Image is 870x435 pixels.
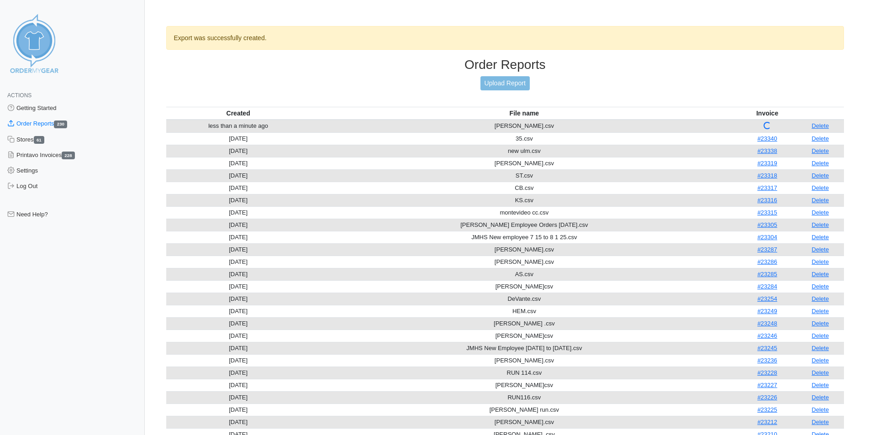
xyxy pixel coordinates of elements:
[311,391,738,404] td: RUN116.csv
[311,169,738,182] td: ST.csv
[311,404,738,416] td: [PERSON_NAME] run.csv
[812,172,829,179] a: Delete
[311,268,738,280] td: AS.csv
[757,221,777,228] a: #23305
[757,369,777,376] a: #23228
[757,197,777,204] a: #23316
[311,182,738,194] td: CB.csv
[480,76,530,90] a: Upload Report
[166,305,311,317] td: [DATE]
[757,283,777,290] a: #23284
[311,243,738,256] td: [PERSON_NAME].csv
[166,342,311,354] td: [DATE]
[166,354,311,367] td: [DATE]
[812,369,829,376] a: Delete
[757,147,777,154] a: #23338
[311,354,738,367] td: [PERSON_NAME].csv
[757,382,777,388] a: #23227
[757,234,777,241] a: #23304
[311,107,738,120] th: File name
[166,145,311,157] td: [DATE]
[311,219,738,231] td: [PERSON_NAME] Employee Orders [DATE].csv
[757,357,777,364] a: #23236
[812,197,829,204] a: Delete
[166,416,311,428] td: [DATE]
[166,206,311,219] td: [DATE]
[812,246,829,253] a: Delete
[812,147,829,154] a: Delete
[166,268,311,280] td: [DATE]
[311,256,738,268] td: [PERSON_NAME].csv
[757,271,777,278] a: #23285
[166,57,844,73] h3: Order Reports
[166,256,311,268] td: [DATE]
[812,308,829,314] a: Delete
[812,234,829,241] a: Delete
[166,404,311,416] td: [DATE]
[812,295,829,302] a: Delete
[166,293,311,305] td: [DATE]
[166,243,311,256] td: [DATE]
[311,280,738,293] td: [PERSON_NAME]csv
[166,330,311,342] td: [DATE]
[166,132,311,145] td: [DATE]
[812,357,829,364] a: Delete
[757,172,777,179] a: #23318
[166,157,311,169] td: [DATE]
[812,345,829,351] a: Delete
[311,367,738,379] td: RUN 114.csv
[812,160,829,167] a: Delete
[738,107,796,120] th: Invoice
[166,379,311,391] td: [DATE]
[311,157,738,169] td: [PERSON_NAME].csv
[812,283,829,290] a: Delete
[757,258,777,265] a: #23286
[812,221,829,228] a: Delete
[757,295,777,302] a: #23254
[311,379,738,391] td: [PERSON_NAME]csv
[812,382,829,388] a: Delete
[34,136,45,144] span: 61
[812,184,829,191] a: Delete
[311,194,738,206] td: KS.csv
[757,160,777,167] a: #23319
[757,209,777,216] a: #23315
[311,132,738,145] td: 35.csv
[166,367,311,379] td: [DATE]
[311,206,738,219] td: montevideo cc.csv
[311,342,738,354] td: JMHS New Employee [DATE] to [DATE].csv
[166,120,311,133] td: less than a minute ago
[812,394,829,401] a: Delete
[812,332,829,339] a: Delete
[166,231,311,243] td: [DATE]
[311,317,738,330] td: [PERSON_NAME] .csv
[166,182,311,194] td: [DATE]
[812,135,829,142] a: Delete
[166,391,311,404] td: [DATE]
[166,26,844,50] div: Export was successfully created.
[812,419,829,425] a: Delete
[311,305,738,317] td: HEM.csv
[757,419,777,425] a: #23212
[757,135,777,142] a: #23340
[166,317,311,330] td: [DATE]
[311,330,738,342] td: [PERSON_NAME]csv
[812,258,829,265] a: Delete
[311,231,738,243] td: JMHS New employee 7 15 to 8 1 25.csv
[166,280,311,293] td: [DATE]
[757,345,777,351] a: #23245
[311,120,738,133] td: [PERSON_NAME].csv
[757,320,777,327] a: #23248
[166,219,311,231] td: [DATE]
[812,271,829,278] a: Delete
[311,293,738,305] td: DeVante.csv
[757,332,777,339] a: #23246
[757,406,777,413] a: #23225
[757,246,777,253] a: #23287
[311,145,738,157] td: new ulm.csv
[757,394,777,401] a: #23226
[62,152,75,159] span: 228
[812,122,829,129] a: Delete
[812,209,829,216] a: Delete
[311,416,738,428] td: [PERSON_NAME].csv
